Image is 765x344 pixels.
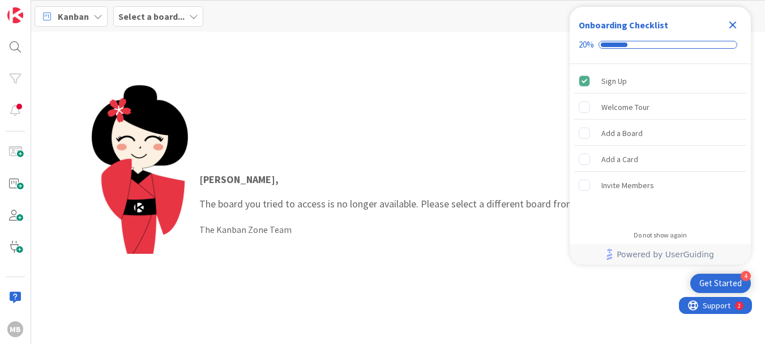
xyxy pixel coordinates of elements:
a: Powered by UserGuiding [575,244,745,265]
div: Welcome Tour is incomplete. [574,95,746,120]
div: Invite Members [601,179,654,192]
div: Add a Card [601,152,638,166]
img: Visit kanbanzone.com [7,7,23,23]
div: 2 [59,5,62,14]
span: Support [24,2,52,15]
span: Kanban [58,10,89,23]
div: Footer [570,244,751,265]
strong: [PERSON_NAME] , [199,173,279,186]
div: Get Started [699,278,742,289]
div: Onboarding Checklist [579,18,668,32]
div: Do not show again [634,231,687,240]
div: 4 [741,271,751,281]
div: Checklist items [570,64,751,223]
div: Sign Up is complete. [574,69,746,94]
div: Checklist Container [570,7,751,265]
div: MB [7,321,23,337]
b: Select a board... [118,11,185,22]
div: Invite Members is incomplete. [574,173,746,198]
div: Welcome Tour [601,100,649,114]
div: Close Checklist [724,16,742,34]
div: Open Get Started checklist, remaining modules: 4 [690,274,751,293]
div: Add a Board is incomplete. [574,121,746,146]
span: Powered by UserGuiding [617,248,714,261]
div: Add a Card is incomplete. [574,147,746,172]
div: Sign Up [601,74,627,88]
div: Add a Board [601,126,643,140]
p: The board you tried to access is no longer available. Please select a different board from the dr... [199,172,693,211]
div: Checklist progress: 20% [579,40,742,50]
div: The Kanban Zone Team [199,223,693,236]
div: 20% [579,40,594,50]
